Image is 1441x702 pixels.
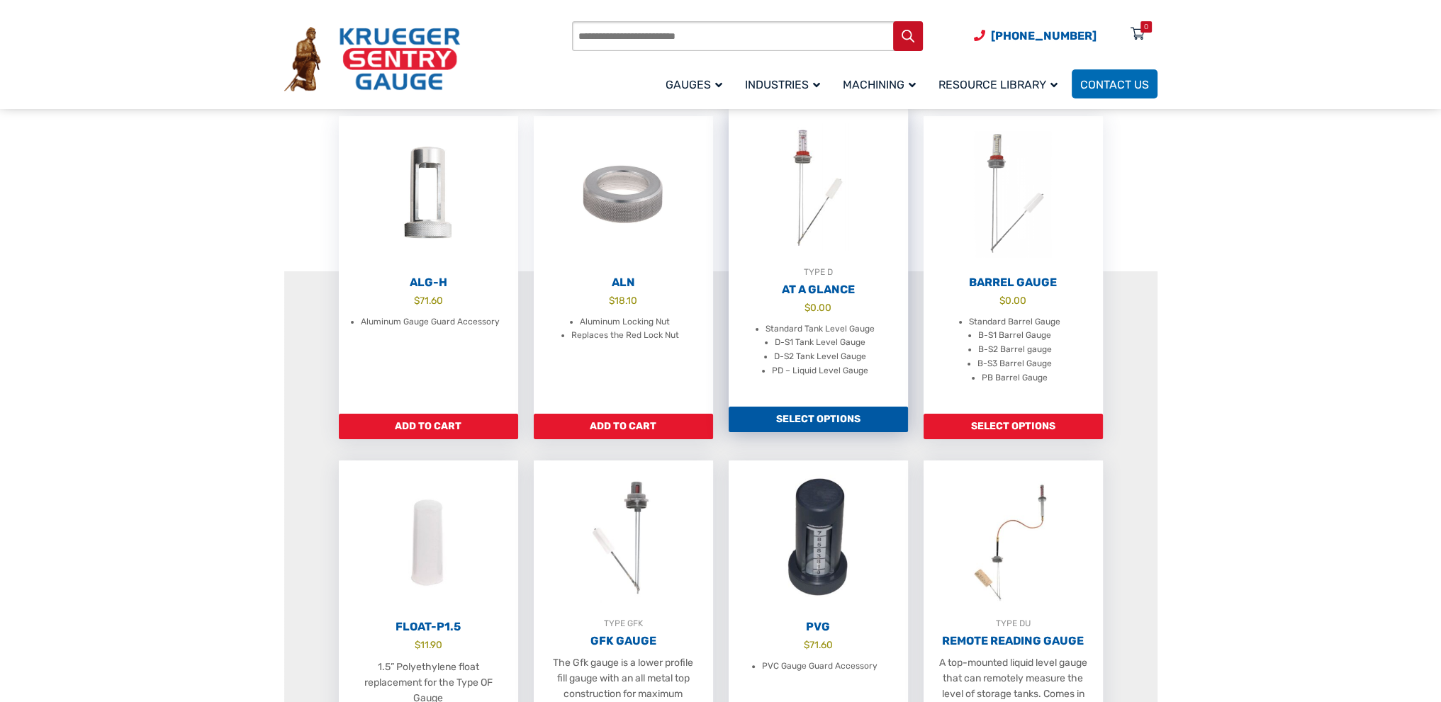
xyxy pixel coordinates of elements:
[924,616,1103,630] div: TYPE DU
[729,265,908,279] div: TYPE D
[414,295,420,306] span: $
[766,322,875,336] li: Standard Tank Level Gauge
[772,364,868,378] li: PD – Liquid Level Gauge
[284,27,460,92] img: Krueger Sentry Gauge
[414,295,443,306] bdi: 71.60
[978,329,1051,343] li: B-S1 Barrel Gauge
[978,343,1052,357] li: B-S2 Barrel gauge
[977,357,1052,371] li: B-S3 Barrel Gauge
[415,639,420,650] span: $
[924,276,1103,290] h2: Barrel Gauge
[999,295,1026,306] bdi: 0.00
[736,67,834,101] a: Industries
[534,116,713,272] img: ALN
[534,276,713,290] h2: ALN
[924,116,1103,414] a: Barrel Gauge $0.00 Standard Barrel Gauge B-S1 Barrel Gauge B-S2 Barrel gauge B-S3 Barrel Gauge PB...
[1080,78,1149,91] span: Contact Us
[580,315,670,329] li: Aluminum Locking Nut
[804,639,809,650] span: $
[339,116,518,414] a: ALG-H $71.60 Aluminum Gauge Guard Accessory
[804,639,833,650] bdi: 71.60
[775,336,865,350] li: D-S1 Tank Level Gauge
[534,414,713,439] a: Add to cart: “ALN”
[745,78,820,91] span: Industries
[666,78,722,91] span: Gauges
[804,302,831,313] bdi: 0.00
[930,67,1072,101] a: Resource Library
[729,109,908,265] img: At A Glance
[969,315,1060,329] li: Standard Barrel Gauge
[657,67,736,101] a: Gauges
[762,659,878,674] li: PVC Gauge Guard Accessory
[804,302,810,313] span: $
[415,639,442,650] bdi: 11.90
[609,295,615,306] span: $
[938,78,1058,91] span: Resource Library
[974,27,1097,45] a: Phone Number (920) 434-8860
[991,29,1097,43] span: [PHONE_NUMBER]
[924,414,1103,439] a: Add to cart: “Barrel Gauge”
[339,276,518,290] h2: ALG-H
[924,460,1103,616] img: Remote Reading Gauge
[339,116,518,272] img: ALG-OF
[729,407,908,432] a: Add to cart: “At A Glance”
[571,329,679,343] li: Replaces the Red Lock Nut
[609,295,637,306] bdi: 18.10
[534,116,713,414] a: ALN $18.10 Aluminum Locking Nut Replaces the Red Lock Nut
[534,616,713,630] div: TYPE GFK
[843,78,916,91] span: Machining
[924,634,1103,648] h2: Remote Reading Gauge
[729,620,908,634] h2: PVG
[834,67,930,101] a: Machining
[729,460,908,616] img: PVG
[999,295,1005,306] span: $
[339,414,518,439] a: Add to cart: “ALG-H”
[1144,21,1148,33] div: 0
[534,460,713,616] img: GFK Gauge
[982,371,1048,385] li: PB Barrel Gauge
[729,283,908,297] h2: At A Glance
[729,109,908,407] a: TYPE DAt A Glance $0.00 Standard Tank Level Gauge D-S1 Tank Level Gauge D-S2 Tank Level Gauge PD ...
[924,116,1103,272] img: Barrel Gauge
[534,634,713,648] h2: GFK Gauge
[361,315,500,329] li: Aluminum Gauge Guard Accessory
[774,350,866,364] li: D-S2 Tank Level Gauge
[339,460,518,616] img: Float-P1.5
[1072,69,1157,98] a: Contact Us
[339,620,518,634] h2: Float-P1.5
